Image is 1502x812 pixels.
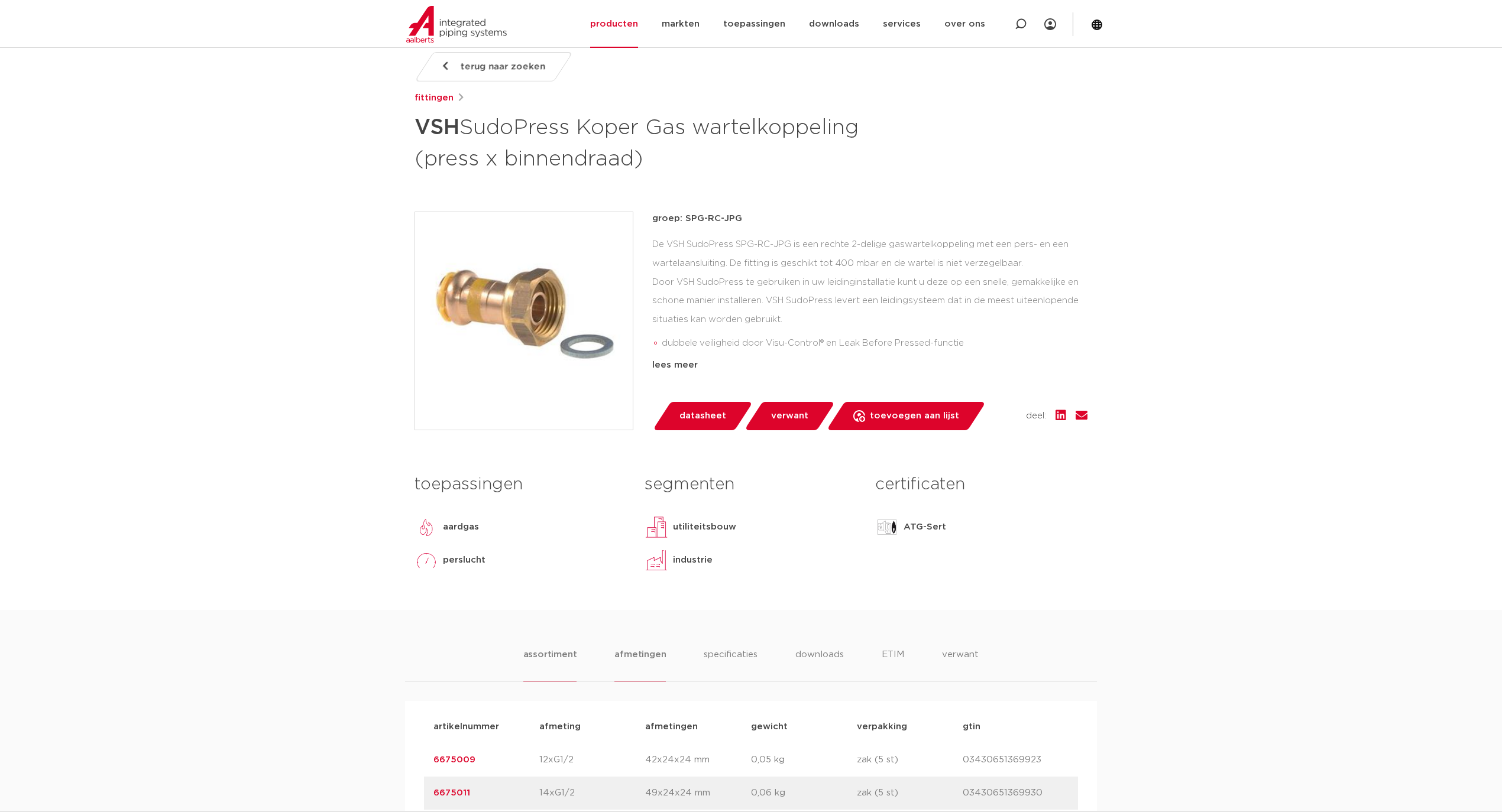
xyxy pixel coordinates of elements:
span: datasheet [679,407,726,426]
h3: certificaten [875,473,1087,496]
p: 0,06 kg [751,786,857,800]
strong: VSH [415,117,459,138]
p: 49x24x24 mm [645,786,751,800]
li: specificaties [704,648,758,681]
div: De VSH SudoPress SPG-RC-JPG is een rechte 2-delige gaswartelkoppeling met een pers- en een wartel... [652,235,1087,353]
li: assortiment [523,648,577,681]
span: verwant [771,407,808,426]
li: downloads [795,648,844,681]
span: terug naar zoeken [461,57,545,76]
p: 03430651369923 [963,753,1069,767]
p: utiliteitsbouw [673,520,736,534]
p: 03430651369930 [963,786,1069,800]
p: gewicht [751,720,857,734]
p: afmeting [539,720,645,734]
img: Product Image for VSH SudoPress Koper Gas wartelkoppeling (press x binnendraad) [415,212,633,430]
p: 14xG1/2 [539,786,645,800]
li: voorzien van alle relevante keuren [662,353,1087,372]
p: gtin [963,720,1069,734]
img: industrie [645,548,668,572]
p: zak (5 st) [857,753,963,767]
p: groep: SPG-RC-JPG [652,212,1087,226]
h1: SudoPress Koper Gas wartelkoppeling (press x binnendraad) [415,110,859,174]
img: ATG-Sert [875,515,899,539]
a: datasheet [652,402,753,430]
p: aardgas [443,520,479,534]
div: lees meer [652,358,1087,372]
p: 0,05 kg [751,753,857,767]
h3: toepassingen [415,473,627,496]
p: perslucht [443,553,485,567]
span: deel: [1026,409,1046,423]
a: 6675011 [433,788,470,797]
p: ATG-Sert [904,520,946,534]
p: 42x24x24 mm [645,753,751,767]
p: zak (5 st) [857,786,963,800]
a: 6675009 [433,755,475,764]
a: verwant [744,402,835,430]
img: aardgas [415,515,438,539]
p: afmetingen [645,720,751,734]
a: terug naar zoeken [415,52,573,82]
a: fittingen [415,91,454,105]
h3: segmenten [645,473,857,496]
li: verwant [942,648,979,681]
p: verpakking [857,720,963,734]
span: toevoegen aan lijst [870,407,959,426]
li: ETIM [882,648,904,681]
img: perslucht [415,548,438,572]
img: utiliteitsbouw [645,515,668,539]
li: afmetingen [614,648,666,681]
p: industrie [673,553,713,567]
li: dubbele veiligheid door Visu-Control® en Leak Before Pressed-functie [662,334,1087,353]
p: 12xG1/2 [539,753,645,767]
p: artikelnummer [433,720,539,734]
